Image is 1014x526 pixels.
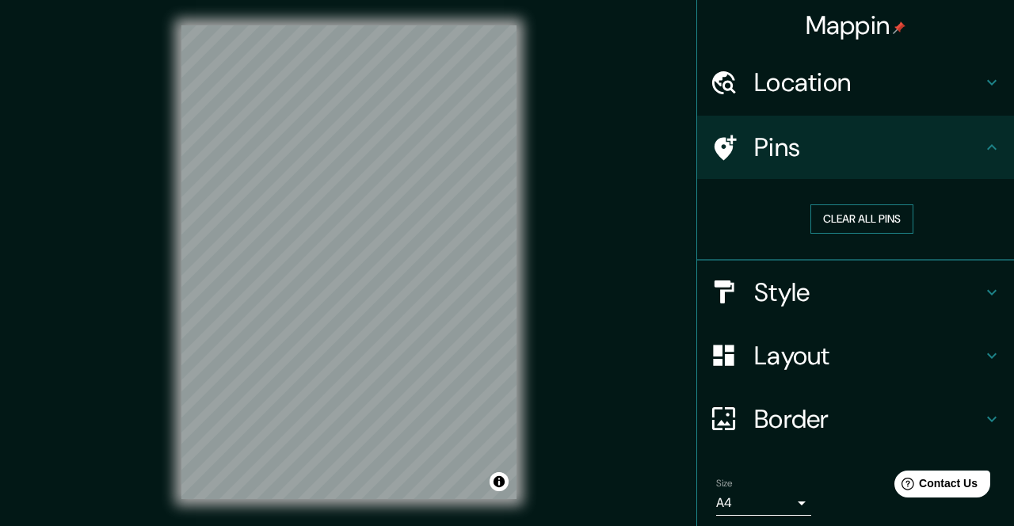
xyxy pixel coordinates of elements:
div: Style [697,261,1014,324]
img: pin-icon.png [893,21,905,34]
iframe: Help widget launcher [873,464,997,509]
h4: Location [754,67,982,98]
div: Pins [697,116,1014,179]
label: Size [716,476,733,490]
canvas: Map [181,25,517,499]
div: Border [697,387,1014,451]
h4: Pins [754,131,982,163]
h4: Mappin [806,10,906,41]
div: Layout [697,324,1014,387]
div: A4 [716,490,811,516]
div: Location [697,51,1014,114]
h4: Style [754,276,982,308]
button: Toggle attribution [490,472,509,491]
h4: Layout [754,340,982,372]
button: Clear all pins [810,204,913,234]
h4: Border [754,403,982,435]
